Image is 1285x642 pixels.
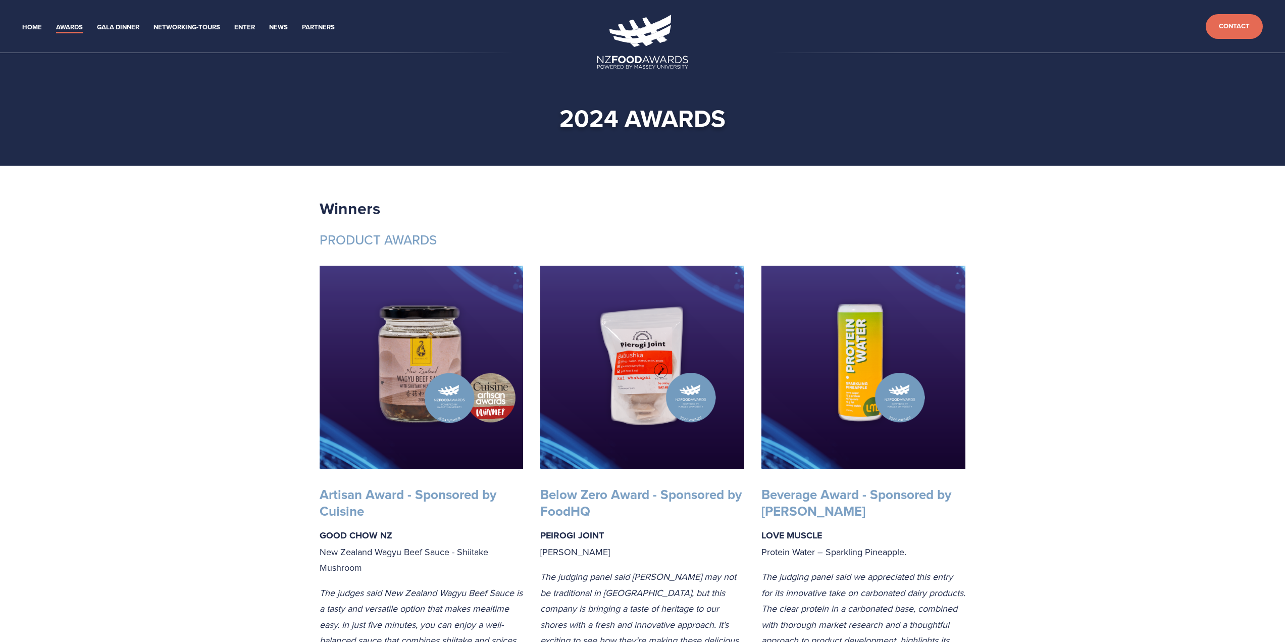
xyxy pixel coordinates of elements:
[761,527,965,560] p: Protein Water – Sparkling Pineapple.
[761,485,955,521] strong: Beverage Award - Sponsored by [PERSON_NAME]
[97,22,139,33] a: Gala Dinner
[302,22,335,33] a: Partners
[1206,14,1263,39] a: Contact
[320,232,966,249] h3: PRODUCT AWARDS
[22,22,42,33] a: Home
[56,22,83,33] a: Awards
[540,529,604,542] strong: PEIROGI JOINT
[320,485,500,521] strong: Artisan Award - Sponsored by Cuisine
[153,22,220,33] a: Networking-Tours
[540,485,745,521] strong: Below Zero Award - Sponsored by FoodHQ
[761,529,822,542] strong: LOVE MUSCLE
[320,527,524,576] p: New Zealand Wagyu Beef Sauce - Shiitake Mushroom
[269,22,288,33] a: News
[320,196,380,220] strong: Winners
[320,529,392,542] strong: GOOD CHOW NZ
[234,22,255,33] a: Enter
[336,103,950,133] h1: 2024 Awards
[540,527,744,560] p: [PERSON_NAME]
